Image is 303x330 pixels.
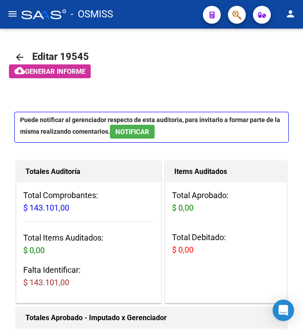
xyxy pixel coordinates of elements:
h3: Total Aprobado: [172,189,280,214]
p: Puede notificar al gerenciador respecto de esta auditoria, para invitarlo a formar parte de la mi... [14,112,289,143]
h1: Items Auditados [174,165,278,179]
span: Editar 19545 [32,51,89,62]
span: $ 143.101,00 [23,278,69,287]
span: $ 143.101,00 [23,203,69,212]
mat-icon: cloud_download [14,65,25,76]
span: NOTIFICAR [115,128,149,136]
span: $ 0,00 [172,203,194,212]
button: NOTIFICAR [110,125,155,139]
mat-icon: person [285,8,296,19]
h3: Total Comprobantes: [23,189,154,214]
h3: Total Debitado: [172,231,280,256]
div: Open Intercom Messenger [273,300,294,321]
h3: Falta Identificar: [23,264,154,289]
button: Generar informe [9,64,91,78]
mat-icon: arrow_back [14,52,25,63]
span: Generar informe [25,68,85,76]
mat-icon: menu [7,8,18,19]
h1: Totales Aprobado - Imputado x Gerenciador [25,311,278,325]
h3: Total Items Auditados: [23,232,154,257]
span: - OSMISS [71,4,113,24]
h1: Totales Auditoría [25,165,152,179]
span: $ 0,00 [23,245,45,255]
span: $ 0,00 [172,245,194,254]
